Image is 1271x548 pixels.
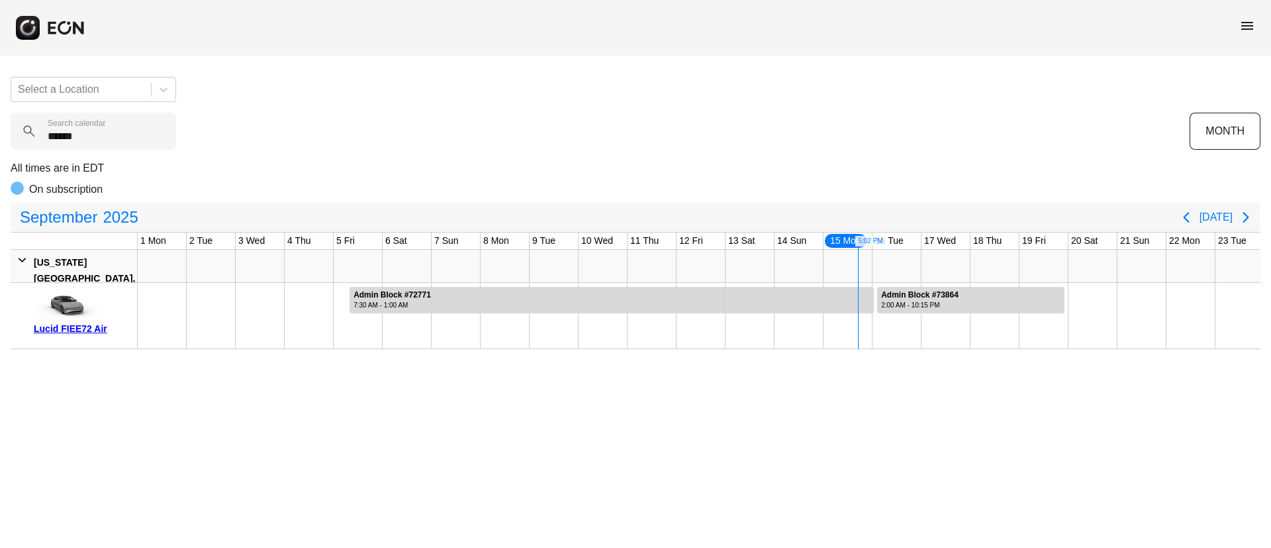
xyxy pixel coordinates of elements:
[775,233,809,249] div: 14 Sun
[1068,233,1100,249] div: 20 Sat
[881,300,959,310] div: 2:00 AM - 10:15 PM
[48,118,105,129] label: Search calendar
[353,290,431,300] div: Admin Block #72771
[1190,113,1260,150] button: MONTH
[726,233,757,249] div: 13 Sat
[29,182,103,197] p: On subscription
[881,290,959,300] div: Admin Block #73864
[349,283,874,313] div: Rented for 11 days by Admin Block Current status is rental
[34,321,132,337] div: Lucid FIEE72 Air
[12,204,146,231] button: September2025
[1117,233,1152,249] div: 21 Sun
[236,233,267,249] div: 3 Wed
[17,204,100,231] span: September
[1200,205,1233,229] button: [DATE]
[1239,18,1255,34] span: menu
[353,300,431,310] div: 7:30 AM - 1:00 AM
[481,233,512,249] div: 8 Mon
[383,233,410,249] div: 6 Sat
[1215,233,1249,249] div: 23 Tue
[34,288,100,321] img: car
[285,233,314,249] div: 4 Thu
[677,233,706,249] div: 12 Fri
[579,233,616,249] div: 10 Wed
[628,233,661,249] div: 11 Thu
[872,233,906,249] div: 16 Tue
[530,233,558,249] div: 9 Tue
[432,233,461,249] div: 7 Sun
[11,160,1260,176] p: All times are in EDT
[1019,233,1049,249] div: 19 Fri
[1173,204,1200,231] button: Previous page
[824,233,868,249] div: 15 Mon
[970,233,1004,249] div: 18 Thu
[334,233,357,249] div: 5 Fri
[100,204,140,231] span: 2025
[34,254,135,302] div: [US_STATE][GEOGRAPHIC_DATA], [GEOGRAPHIC_DATA]
[1233,204,1259,231] button: Next page
[1166,233,1203,249] div: 22 Mon
[138,233,169,249] div: 1 Mon
[876,283,1064,313] div: Rented for 4 days by Admin Block Current status is rental
[921,233,959,249] div: 17 Wed
[187,233,215,249] div: 2 Tue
